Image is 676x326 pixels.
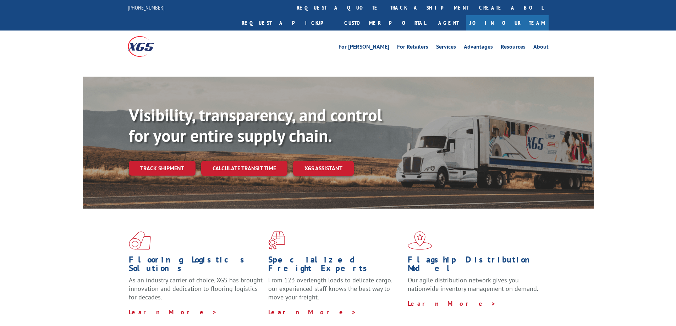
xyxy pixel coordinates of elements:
[236,15,339,31] a: Request a pickup
[268,276,402,308] p: From 123 overlength loads to delicate cargo, our experienced staff knows the best way to move you...
[408,299,496,308] a: Learn More >
[408,255,542,276] h1: Flagship Distribution Model
[268,255,402,276] h1: Specialized Freight Experts
[129,276,263,301] span: As an industry carrier of choice, XGS has brought innovation and dedication to flooring logistics...
[129,255,263,276] h1: Flooring Logistics Solutions
[397,44,428,52] a: For Retailers
[408,231,432,250] img: xgs-icon-flagship-distribution-model-red
[268,231,285,250] img: xgs-icon-focused-on-flooring-red
[293,161,354,176] a: XGS ASSISTANT
[408,276,538,293] span: Our agile distribution network gives you nationwide inventory management on demand.
[129,104,382,147] b: Visibility, transparency, and control for your entire supply chain.
[129,308,217,316] a: Learn More >
[128,4,165,11] a: [PHONE_NUMBER]
[431,15,466,31] a: Agent
[129,231,151,250] img: xgs-icon-total-supply-chain-intelligence-red
[501,44,526,52] a: Resources
[436,44,456,52] a: Services
[466,15,549,31] a: Join Our Team
[129,161,196,176] a: Track shipment
[464,44,493,52] a: Advantages
[201,161,287,176] a: Calculate transit time
[268,308,357,316] a: Learn More >
[339,15,431,31] a: Customer Portal
[533,44,549,52] a: About
[339,44,389,52] a: For [PERSON_NAME]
